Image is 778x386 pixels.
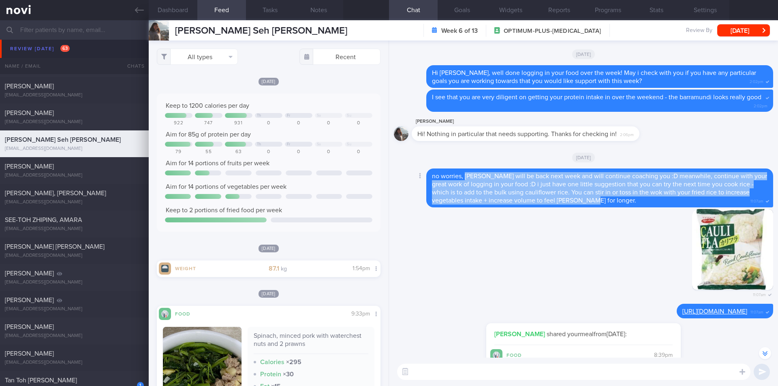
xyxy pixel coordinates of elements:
[5,190,106,196] span: [PERSON_NAME], [PERSON_NAME]
[620,130,634,138] span: 2:06pm
[692,209,773,290] img: Photo by Chad
[283,371,294,377] strong: × 30
[686,27,712,34] span: Review By
[347,142,351,147] div: Su
[5,253,144,259] div: [EMAIL_ADDRESS][DOMAIN_NAME]
[5,350,54,357] span: [PERSON_NAME]
[175,26,347,36] span: [PERSON_NAME] Seh [PERSON_NAME]
[5,56,54,63] span: [PERSON_NAME]
[260,371,281,377] strong: Protein
[317,142,321,147] div: Sa
[286,359,301,365] strong: × 295
[5,333,144,339] div: [EMAIL_ADDRESS][DOMAIN_NAME]
[5,173,144,179] div: [EMAIL_ADDRESS][DOMAIN_NAME]
[494,331,547,337] strong: [PERSON_NAME]
[5,119,144,125] div: [EMAIL_ADDRESS][DOMAIN_NAME]
[5,226,144,232] div: [EMAIL_ADDRESS][DOMAIN_NAME]
[285,120,312,126] div: 0
[504,27,601,35] span: OPTIMUM-PLUS-[MEDICAL_DATA]
[5,270,54,277] span: [PERSON_NAME]
[432,173,767,204] span: no worries, [PERSON_NAME] will be back next week and will continue coaching you :D meanwhile, con...
[5,360,144,366] div: [EMAIL_ADDRESS][DOMAIN_NAME]
[257,113,261,118] div: Th
[269,265,279,272] strong: 87.1
[259,290,279,298] span: [DATE]
[572,49,595,59] span: [DATE]
[5,163,54,170] span: [PERSON_NAME]
[5,324,54,330] span: [PERSON_NAME]
[502,351,535,358] div: Food
[259,245,279,252] span: [DATE]
[345,149,372,155] div: 0
[5,297,54,303] span: [PERSON_NAME]
[412,117,664,126] div: [PERSON_NAME]
[353,266,370,271] span: 1:54pm
[315,120,342,126] div: 0
[260,359,284,365] strong: Calories
[171,310,203,317] div: Food
[315,149,342,155] div: 0
[750,77,763,85] span: 2:02pm
[347,113,351,118] div: Su
[5,217,82,223] span: SEE-TOH ZHIPING, AMARA
[165,120,192,126] div: 922
[682,308,747,315] a: [URL][DOMAIN_NAME]
[754,101,767,109] span: 2:02pm
[441,27,478,35] strong: Week 6 of 13
[5,136,121,143] span: [PERSON_NAME] Seh [PERSON_NAME]
[654,352,673,358] span: 8:39pm
[255,149,282,155] div: 0
[572,153,595,162] span: [DATE]
[5,92,144,98] div: [EMAIL_ADDRESS][DOMAIN_NAME]
[165,149,192,155] div: 79
[225,120,252,126] div: 931
[195,149,222,155] div: 55
[5,306,144,312] div: [EMAIL_ADDRESS][DOMAIN_NAME]
[287,142,291,147] div: Fr
[166,183,286,190] span: Aim for 14 portions of vegetables per week
[225,149,252,155] div: 63
[5,377,77,384] span: Tan Toh [PERSON_NAME]
[5,146,144,152] div: [EMAIL_ADDRESS][DOMAIN_NAME]
[157,49,238,65] button: All types
[717,24,770,36] button: [DATE]
[287,113,291,118] div: Fr
[5,66,144,72] div: [EMAIL_ADDRESS][DOMAIN_NAME]
[753,290,766,298] span: 11:07am
[166,131,251,138] span: Aim for 85g of protein per day
[417,131,617,137] span: Hi! Nothing in particular that needs supporting. Thanks for checking in!
[432,94,761,100] span: I see that you are very diligent on getting your protein intake in over the weekend - the barramu...
[494,330,673,338] p: shared your meal from [DATE] :
[171,264,203,271] div: Weight
[281,266,287,272] small: kg
[345,120,372,126] div: 0
[5,83,54,90] span: [PERSON_NAME]
[5,110,54,116] span: [PERSON_NAME]
[254,332,369,354] div: Spinach, minced pork with waterchest nuts and 2 prawns
[5,39,144,45] div: [EMAIL_ADDRESS][DOMAIN_NAME]
[750,307,763,315] span: 11:07am
[255,120,282,126] div: 0
[166,207,282,213] span: Keep to 2 portions of fried food per week
[5,199,144,205] div: [EMAIL_ADDRESS][DOMAIN_NAME]
[259,78,279,85] span: [DATE]
[285,149,312,155] div: 0
[166,160,269,166] span: Aim for 14 portions of fruits per week
[257,142,261,147] div: Th
[5,279,144,286] div: [EMAIL_ADDRESS][DOMAIN_NAME]
[750,196,763,204] span: 11:07am
[5,243,105,250] span: [PERSON_NAME] [PERSON_NAME]
[432,70,756,84] span: Hi [PERSON_NAME], well done logging in your food over the week! May i check with you if you have ...
[317,113,321,118] div: Sa
[351,311,370,317] span: 9:33pm
[166,102,249,109] span: Keep to 1200 calories per day
[195,120,222,126] div: 747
